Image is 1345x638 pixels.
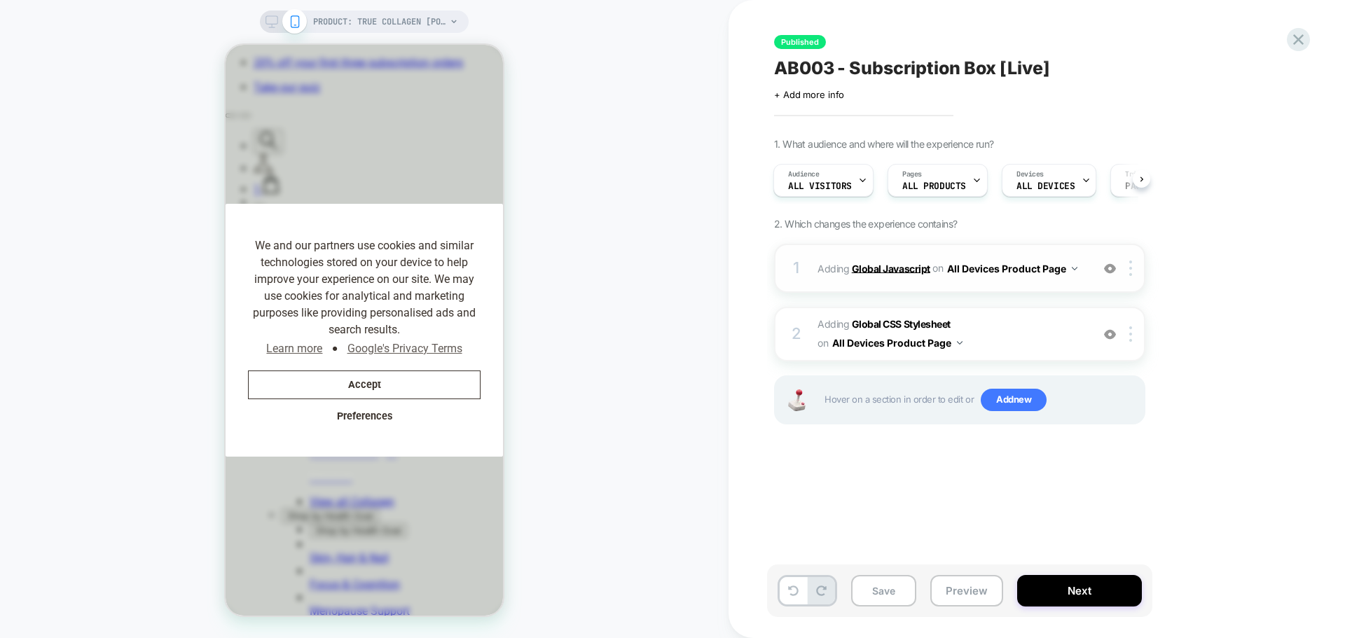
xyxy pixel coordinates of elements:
a: Learn more [39,293,99,314]
img: close [1129,326,1132,342]
img: crossed eye [1104,328,1116,340]
span: + Add more info [774,89,844,100]
button: Preview [930,575,1003,606]
span: Adding [818,315,1084,353]
span: on [932,259,943,277]
button: All Devices Product Page [947,258,1077,279]
span: All Visitors [788,181,852,191]
b: Global Javascript [852,262,930,274]
span: ALL DEVICES [1016,181,1075,191]
span: 2. Which changes the experience contains? [774,218,957,230]
b: Global CSS Stylesheet [852,318,951,330]
img: down arrow [957,341,963,345]
span: Pages [902,169,922,179]
span: ALL PRODUCTS [902,181,966,191]
button: Accept [22,326,255,354]
span: We and our partners use cookies and similar technologies stored on your device to help improve yo... [22,193,255,293]
span: 1. What audience and where will the experience run? [774,138,993,150]
img: crossed eye [1104,263,1116,275]
span: Published [774,35,826,49]
div: 2 [789,320,803,348]
button: All Devices Product Page [832,333,963,353]
span: Trigger [1125,169,1152,179]
span: AB003 - Subscription Box [Live] [774,57,1050,78]
button: Next [1017,575,1142,606]
img: Joystick [782,389,811,411]
button: Preferences [22,358,255,387]
span: Audience [788,169,820,179]
span: Add new [981,389,1047,411]
span: Devices [1016,169,1044,179]
span: Adding [818,258,1084,279]
img: close [1129,261,1132,276]
a: Google's Privacy Terms [119,293,238,314]
span: Page Load [1125,181,1173,191]
button: Save [851,575,916,606]
span: ● [106,296,113,312]
img: down arrow [1072,267,1077,270]
span: Hover on a section in order to edit or [825,389,1137,411]
span: on [818,334,828,352]
div: 1 [789,254,803,282]
span: PRODUCT: True Collagen [pouch] [313,11,446,33]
